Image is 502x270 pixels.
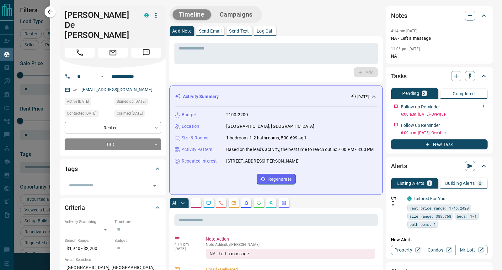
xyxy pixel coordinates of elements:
[391,29,418,33] p: 4:14 pm [DATE]
[455,245,488,255] a: Mr.Loft
[99,73,106,80] button: Open
[391,35,488,42] p: NA - Left a massage
[144,13,149,18] div: condos.ca
[115,219,161,225] p: Timeframe:
[194,200,199,205] svg: Notes
[401,112,488,117] p: 6:00 a.m. [DATE] - Overdue
[226,146,374,153] p: Based on the lead's activity, the best time to reach out is: 7:00 PM - 8:00 PM
[409,213,451,219] span: size range: 388,768
[226,123,314,130] p: [GEOGRAPHIC_DATA], [GEOGRAPHIC_DATA]
[73,88,77,92] svg: Email Verified
[391,71,407,81] h2: Tasks
[65,238,111,243] p: Search Range:
[479,181,481,185] p: 0
[226,158,300,164] p: [STREET_ADDRESS][PERSON_NAME]
[65,164,77,174] h2: Tags
[391,69,488,84] div: Tasks
[65,161,161,176] div: Tags
[131,48,161,58] span: Message
[423,245,455,255] a: Condos
[199,29,222,33] p: Send Email
[206,200,211,205] svg: Lead Browsing Activity
[391,245,423,255] a: Property
[423,91,425,96] p: 2
[150,181,159,190] button: Open
[175,91,377,102] div: Activity Summary[DATE]
[402,91,419,96] p: Pending
[206,249,375,259] div: NA - Left a massage
[67,98,89,105] span: Active [DATE]
[407,196,412,201] div: condos.ca
[409,221,436,227] span: bathrooms: 1
[172,201,177,205] p: All
[453,91,475,96] p: Completed
[226,112,248,118] p: 2100-2200
[117,98,146,105] span: Signed up [DATE]
[65,257,161,262] p: Areas Searched:
[391,195,403,201] p: Off
[391,139,488,149] button: New Task
[115,110,161,119] div: Mon Aug 11 2025
[182,146,212,153] p: Activity Pattern
[391,47,420,51] p: 11:06 pm [DATE]
[174,247,196,251] p: [DATE]
[65,203,85,213] h2: Criteria
[391,236,488,243] p: New Alert:
[65,48,95,58] span: Call
[65,10,135,40] h1: [PERSON_NAME] De [PERSON_NAME]
[65,219,111,225] p: Actively Searching:
[414,196,446,201] a: Tailored For You
[173,9,211,20] button: Timeline
[82,87,152,92] a: [EMAIL_ADDRESS][DOMAIN_NAME]
[65,98,111,107] div: Mon Aug 11 2025
[409,205,469,211] span: rent price range: 1746,2420
[391,53,488,60] p: NA
[401,122,440,129] p: Follow up Reminder
[206,236,375,242] p: Note Action
[231,200,236,205] svg: Emails
[174,242,196,247] p: 4:14 pm
[182,135,209,141] p: Size & Rooms
[98,48,128,58] span: Email
[115,238,161,243] p: Budget:
[229,29,249,33] p: Send Text
[391,161,407,171] h2: Alerts
[65,243,111,254] p: $1,940 - $2,200
[65,110,111,119] div: Mon Aug 11 2025
[182,158,217,164] p: Repeated Interest
[65,122,161,133] div: Renter
[445,181,475,185] p: Building Alerts
[256,200,261,205] svg: Requests
[257,29,273,33] p: Log Call
[219,200,224,205] svg: Calls
[281,200,286,205] svg: Agent Actions
[182,112,196,118] p: Budget
[391,158,488,174] div: Alerts
[65,200,161,215] div: Criteria
[206,242,375,247] p: Note Added by [PERSON_NAME]
[401,104,440,110] p: Follow up Reminder
[67,110,96,117] span: Contacted [DATE]
[401,130,488,136] p: 6:00 a.m. [DATE] - Overdue
[115,98,161,107] div: Mon Aug 11 2025
[391,8,488,23] div: Notes
[213,9,259,20] button: Campaigns
[226,135,307,141] p: 1 bedroom, 1-2 bathrooms, 500-699 sqft
[391,11,407,21] h2: Notes
[183,93,219,100] p: Activity Summary
[357,94,369,100] p: [DATE]
[269,200,274,205] svg: Opportunities
[244,200,249,205] svg: Listing Alerts
[117,110,143,117] span: Claimed [DATE]
[65,138,161,150] div: TBD
[172,29,191,33] p: Add Note
[457,213,477,219] span: beds: 1-1
[257,174,296,184] button: Regenerate
[182,123,199,130] p: Location
[391,201,395,205] svg: Push Notification Only
[397,181,425,185] p: Listing Alerts
[428,181,431,185] p: 1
